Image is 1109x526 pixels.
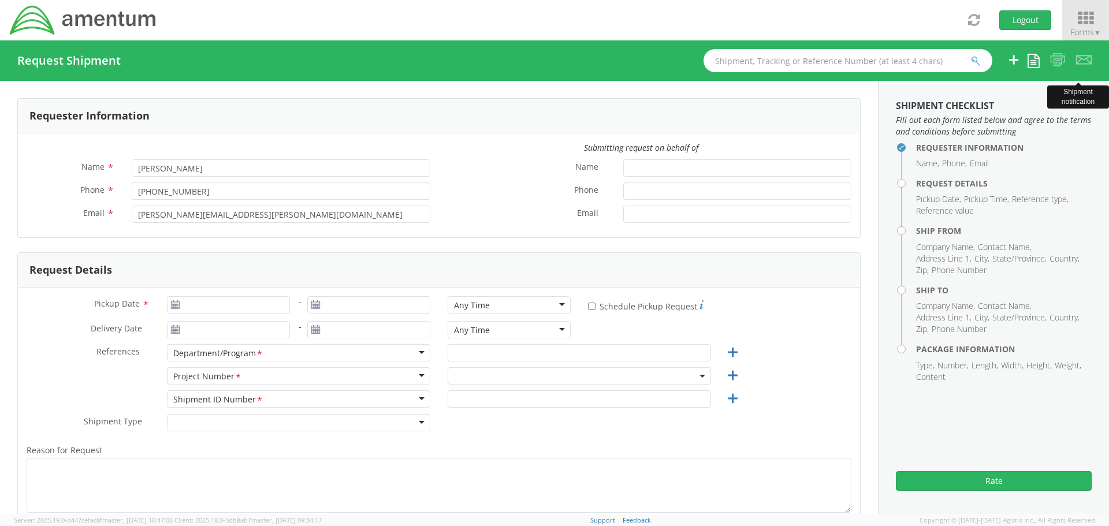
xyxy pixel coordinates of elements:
li: City [974,253,989,264]
li: Zip [916,264,929,276]
li: Phone Number [932,323,987,335]
li: Weight [1055,360,1081,371]
h4: Request Shipment [17,54,121,67]
span: Phone [574,184,598,197]
li: Length [972,360,998,371]
li: Reference type [1012,193,1069,205]
div: Any Time [454,324,490,336]
li: Zip [916,323,929,335]
button: Logout [999,10,1051,30]
span: Name [81,161,105,172]
li: State/Province [992,253,1047,264]
img: dyn-intl-logo-049831509241104b2a82.png [9,4,158,36]
span: Server: 2025.19.0-d447cefac8f [14,516,173,524]
li: Height [1026,360,1052,371]
span: Client: 2025.18.0-5db8ab7 [174,516,322,524]
li: Number [937,360,969,371]
span: Pickup Date [94,298,140,309]
li: Contact Name [978,241,1032,253]
button: Rate [896,471,1092,491]
h3: Requester Information [29,110,150,122]
li: Country [1050,312,1080,323]
h4: Package Information [916,345,1092,353]
li: Pickup Time [964,193,1009,205]
li: State/Province [992,312,1047,323]
span: Name [575,161,598,174]
label: Schedule Pickup Request [588,299,704,312]
input: Shipment, Tracking or Reference Number (at least 4 chars) [704,49,992,72]
li: Company Name [916,241,975,253]
a: Support [590,516,615,524]
i: Submitting request on behalf of [584,142,698,153]
div: Shipment notification [1047,85,1109,109]
h4: Requester Information [916,143,1092,152]
span: Email [577,207,598,221]
span: Shipment Type [84,416,142,429]
h3: Shipment Checklist [896,101,1092,111]
li: Phone Number [932,264,987,276]
span: Reason for Request [27,445,102,456]
h4: Ship From [916,226,1092,235]
span: Copyright © [DATE]-[DATE] Agistix Inc., All Rights Reserved [920,516,1095,525]
span: References [96,346,140,357]
li: Company Name [916,300,975,312]
li: Address Line 1 [916,312,972,323]
a: Feedback [623,516,651,524]
li: Name [916,158,939,169]
li: City [974,312,989,323]
li: Reference value [916,205,974,217]
span: Email [83,207,105,218]
li: Content [916,371,946,383]
li: Width [1001,360,1024,371]
li: Phone [942,158,967,169]
div: Any Time [454,300,490,311]
li: Contact Name [978,300,1032,312]
span: Forms [1070,27,1101,38]
span: ▼ [1094,28,1101,38]
li: Email [970,158,989,169]
li: Type [916,360,935,371]
input: Schedule Pickup Request [588,303,596,310]
h3: Request Details [29,264,112,276]
span: Fill out each form listed below and agree to the terms and conditions before submitting [896,114,1092,137]
div: Department/Program [173,348,263,360]
div: Project Number [173,371,242,383]
span: master, [DATE] 09:34:17 [251,516,322,524]
h4: Ship To [916,286,1092,294]
div: Shipment ID Number [173,394,263,406]
li: Address Line 1 [916,253,972,264]
li: Pickup Date [916,193,961,205]
li: Country [1050,253,1080,264]
span: Phone [80,184,105,195]
span: Delivery Date [91,323,142,336]
h4: Request Details [916,179,1092,188]
span: master, [DATE] 10:47:06 [102,516,173,524]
